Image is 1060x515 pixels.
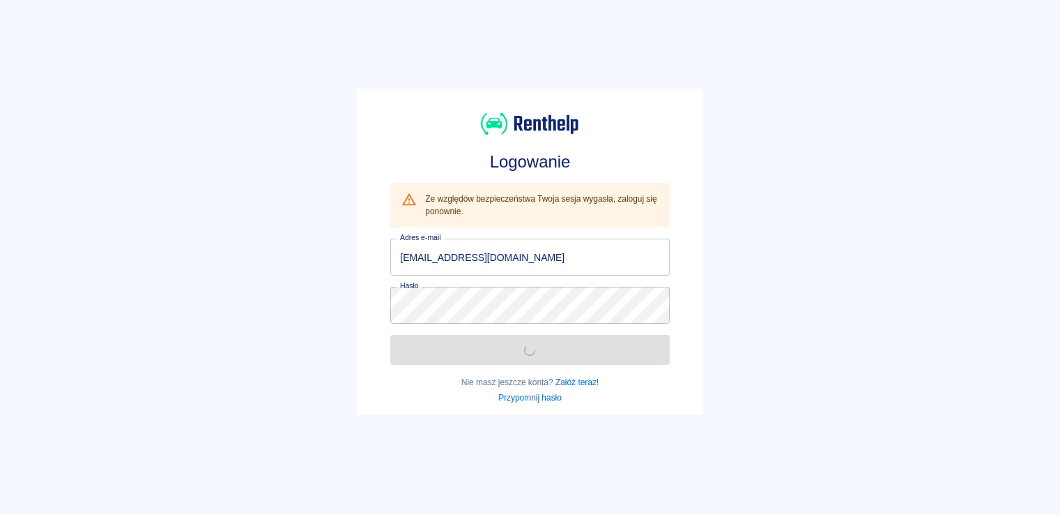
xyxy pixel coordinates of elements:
[425,187,658,223] div: Ze względów bezpieczeństwa Twoja sesja wygasła, zaloguj się ponownie.
[481,111,578,137] img: Renthelp logo
[400,281,419,291] label: Hasło
[390,376,669,389] p: Nie masz jeszcze konta?
[498,393,562,403] a: Przypomnij hasło
[390,152,669,172] h3: Logowanie
[400,232,440,243] label: Adres e-mail
[555,378,599,387] a: Załóż teraz!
